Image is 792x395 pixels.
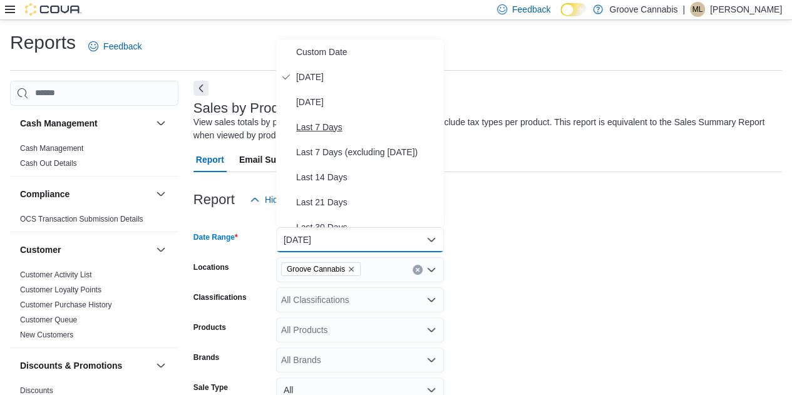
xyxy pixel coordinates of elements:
[20,285,101,295] span: Customer Loyalty Points
[276,227,444,252] button: [DATE]
[20,215,143,223] a: OCS Transaction Submission Details
[296,69,439,85] span: [DATE]
[20,300,112,309] a: Customer Purchase History
[20,188,69,200] h3: Compliance
[296,170,439,185] span: Last 14 Days
[10,212,178,232] div: Compliance
[426,325,436,335] button: Open list of options
[296,220,439,235] span: Last 30 Days
[426,295,436,305] button: Open list of options
[103,40,141,53] span: Feedback
[193,192,235,207] h3: Report
[20,214,143,224] span: OCS Transaction Submission Details
[20,143,83,153] span: Cash Management
[193,262,229,272] label: Locations
[153,116,168,131] button: Cash Management
[153,358,168,373] button: Discounts & Promotions
[347,265,355,273] button: Remove Groove Cannabis from selection in this group
[296,195,439,210] span: Last 21 Days
[239,147,319,172] span: Email Subscription
[560,16,561,17] span: Dark Mode
[560,3,587,16] input: Dark Mode
[20,144,83,153] a: Cash Management
[281,262,361,276] span: Groove Cannabis
[296,44,439,59] span: Custom Date
[20,315,77,324] a: Customer Queue
[265,193,331,206] span: Hide Parameters
[20,159,77,168] a: Cash Out Details
[193,382,228,392] label: Sale Type
[276,39,444,227] div: Select listbox
[193,116,776,142] div: View sales totals by product for a specified date range. Details include tax types per product. T...
[20,117,151,130] button: Cash Management
[83,34,147,59] a: Feedback
[20,330,73,340] span: New Customers
[193,292,247,302] label: Classifications
[682,2,685,17] p: |
[426,355,436,365] button: Open list of options
[20,300,112,310] span: Customer Purchase History
[10,267,178,347] div: Customer
[20,386,53,395] a: Discounts
[512,3,550,16] span: Feedback
[193,81,208,96] button: Next
[153,187,168,202] button: Compliance
[692,2,703,17] span: ML
[20,359,151,372] button: Discounts & Promotions
[296,120,439,135] span: Last 7 Days
[296,145,439,160] span: Last 7 Days (excluding [DATE])
[20,359,122,372] h3: Discounts & Promotions
[20,158,77,168] span: Cash Out Details
[10,141,178,176] div: Cash Management
[25,3,81,16] img: Cova
[193,101,297,116] h3: Sales by Product
[20,270,92,279] a: Customer Activity List
[153,242,168,257] button: Customer
[20,188,151,200] button: Compliance
[20,331,73,339] a: New Customers
[193,322,226,332] label: Products
[10,30,76,55] h1: Reports
[20,244,61,256] h3: Customer
[20,315,77,325] span: Customer Queue
[20,285,101,294] a: Customer Loyalty Points
[193,352,219,362] label: Brands
[287,263,345,275] span: Groove Cannabis
[196,147,224,172] span: Report
[710,2,782,17] p: [PERSON_NAME]
[20,117,98,130] h3: Cash Management
[20,244,151,256] button: Customer
[426,265,436,275] button: Open list of options
[20,270,92,280] span: Customer Activity List
[690,2,705,17] div: Michael Langburt
[245,187,336,212] button: Hide Parameters
[296,95,439,110] span: [DATE]
[413,265,423,275] button: Clear input
[193,232,238,242] label: Date Range
[609,2,677,17] p: Groove Cannabis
